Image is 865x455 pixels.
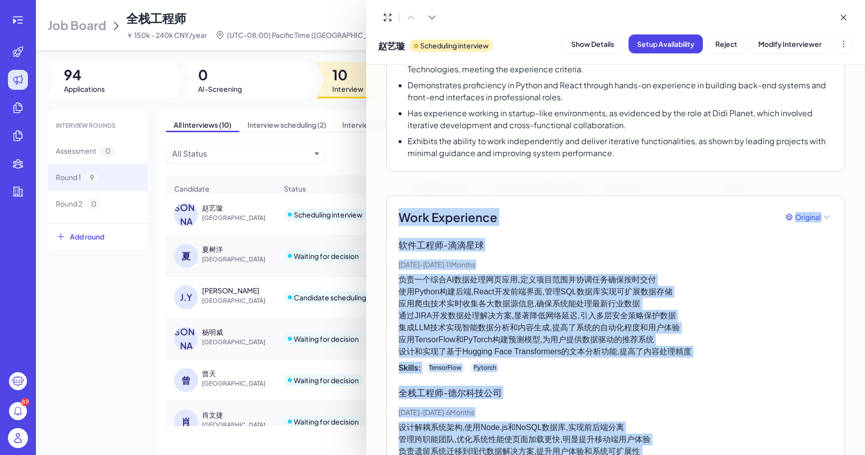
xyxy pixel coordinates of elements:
p: Exhibits the ability to work independently and deliver iterative functionalities, as shown by lea... [408,135,833,159]
div: TensorFlow [425,362,465,374]
p: Has experience working in startup-like environments, as evidenced by the role at Didi Planet, whi... [408,107,833,131]
p: 负责一个综合AI数据处理网页应用,定义项目范围并协调任务确保按时交付 使用Python构建后端,React开发前端界面,管理SQL数据库实现可扩展数据存储 应用爬虫技术实时收集各大数据源信息,确... [399,274,833,358]
span: Work Experience [399,208,497,226]
div: Pytorch [469,362,500,374]
p: [DATE] - [DATE] · 11 Months [399,259,833,270]
span: Reject [715,39,737,48]
button: Modify Interviewer [750,34,830,53]
p: Demonstrates proficiency in Python and React through hands-on experience in building back-end sys... [408,79,833,103]
span: Modify Interviewer [758,39,822,48]
p: 全栈工程师 - 德尔科技公司 [399,386,833,399]
button: Reject [707,34,746,53]
span: Skills: [399,362,421,374]
span: Original [795,212,821,223]
span: Setup Availability [637,39,694,48]
p: 软件工程师 - 滴滴星球 [399,238,833,251]
button: Setup Availability [629,34,703,53]
p: [DATE] - [DATE] · 6 Months [399,407,833,418]
span: Show Details [571,39,614,48]
button: Show Details [563,34,623,53]
span: 赵艺璇 [378,39,405,52]
p: Scheduling interview [420,40,489,51]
